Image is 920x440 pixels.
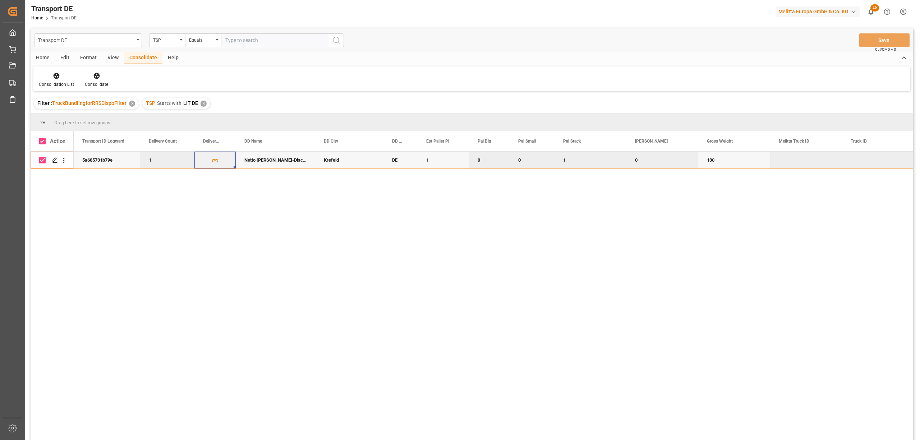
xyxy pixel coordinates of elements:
[863,4,879,20] button: show 26 new notifications
[140,152,194,168] div: 1
[875,47,896,52] span: Ctrl/CMD + S
[34,33,142,47] button: open menu
[776,6,860,17] div: Melitta Europa GmbH & Co. KG
[510,152,555,168] div: 0
[74,152,140,168] div: 5a685731b79e
[870,4,879,11] span: 26
[157,100,181,106] span: Starts with
[38,35,134,44] div: Transport DE
[859,33,910,47] button: Save
[31,15,43,20] a: Home
[201,101,207,107] div: ✕
[244,139,262,144] span: DD Name
[153,35,178,43] div: TSP
[55,52,75,64] div: Edit
[85,81,108,88] div: Consolidate
[75,52,102,64] div: Format
[221,33,329,47] input: Type to search
[31,52,55,64] div: Home
[779,139,809,144] span: Melitta Truck ID
[776,5,863,18] button: Melitta Europa GmbH & Co. KG
[426,139,449,144] span: Est Pallet Pl
[698,152,770,168] div: 130
[146,100,155,106] span: TSP
[478,139,491,144] span: Pal Big
[149,33,185,47] button: open menu
[555,152,626,168] div: 1
[635,139,668,144] span: [PERSON_NAME]
[203,139,221,144] span: Delivery List
[236,152,315,168] div: Netto [PERSON_NAME]-Discount
[315,152,383,168] div: Krefeld
[879,4,895,20] button: Help Center
[54,120,110,125] span: Drag here to set row groups
[31,152,74,169] div: Press SPACE to deselect this row.
[31,3,77,14] div: Transport DE
[124,52,162,64] div: Consolidate
[324,139,338,144] span: DD City
[851,139,867,144] span: Truck ID
[626,152,698,168] div: 0
[149,139,177,144] span: Delivery Count
[518,139,536,144] span: Pal Small
[50,138,65,144] div: Action
[418,152,469,168] div: 1
[82,139,124,144] span: Transport ID Logward
[563,139,581,144] span: Pal Stack
[392,139,402,144] span: DD Country
[189,35,213,43] div: Equals
[102,52,124,64] div: View
[185,33,221,47] button: open menu
[37,100,52,106] span: Filter :
[52,100,126,106] span: TruckBundlingforRRSDispoFIlter
[74,152,914,169] div: Press SPACE to deselect this row.
[383,152,418,168] div: DE
[39,81,74,88] div: Consolidation List
[469,152,510,168] div: 0
[707,139,733,144] span: Gross Weight
[129,101,135,107] div: ✕
[329,33,344,47] button: search button
[183,100,198,106] span: LIT DE
[162,52,184,64] div: Help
